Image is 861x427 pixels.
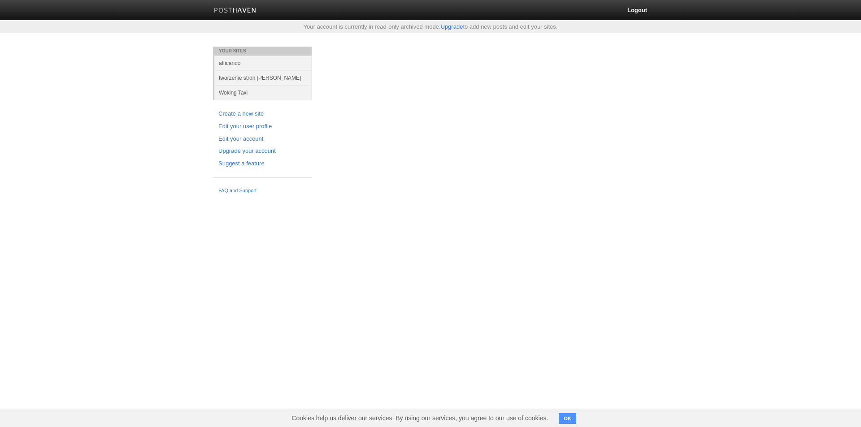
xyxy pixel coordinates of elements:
a: Upgrade your account [218,147,306,156]
a: tworzenie stron [PERSON_NAME] [214,70,312,85]
span: Cookies help us deliver our services. By using our services, you agree to our use of cookies. [283,409,557,427]
a: FAQ and Support [218,187,306,195]
a: Suggest a feature [218,159,306,168]
a: Edit your user profile [218,122,306,131]
a: afficando [214,56,312,70]
a: Create a new site [218,109,306,119]
a: Woking Taxi [214,85,312,100]
a: Edit your account [218,134,306,144]
div: Your account is currently in read-only archived mode. to add new posts and edit your sites. [206,24,655,30]
img: Posthaven-bar [214,8,257,14]
button: OK [559,413,576,424]
a: Upgrade [441,23,463,30]
li: Your Sites [213,47,312,56]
